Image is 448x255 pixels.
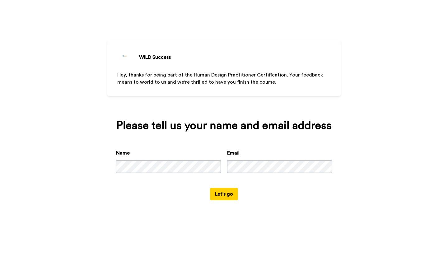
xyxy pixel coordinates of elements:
div: Please tell us your name and email address [116,119,332,132]
label: Name [116,149,130,157]
div: WILD Success [139,53,171,61]
label: Email [227,149,240,157]
button: Let's go [210,188,238,200]
span: Hey, thanks for being part of the Human Design Practitioner Certification. Your feedback means to... [117,72,324,85]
